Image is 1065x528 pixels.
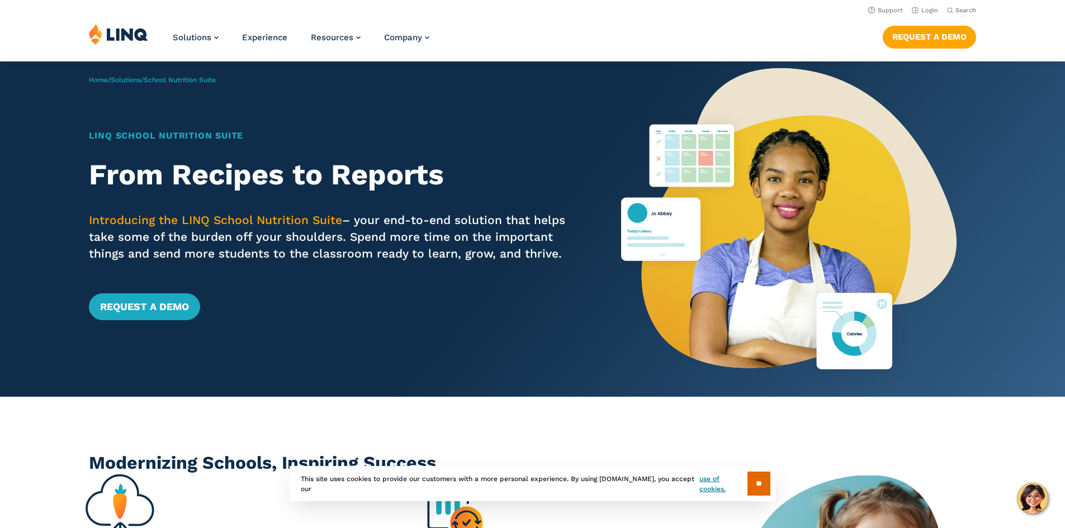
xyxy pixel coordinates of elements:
[699,474,747,494] a: use of cookies.
[89,23,148,45] img: LINQ | K‑12 Software
[89,213,342,227] span: Introducing the LINQ School Nutrition Suite
[1017,483,1048,514] button: Hello, have a question? Let’s chat.
[89,158,578,192] h2: From Recipes to Reports
[311,32,353,42] span: Resources
[384,32,429,42] a: Company
[173,32,219,42] a: Solutions
[947,6,976,15] button: Open Search Bar
[242,32,287,42] a: Experience
[290,466,776,501] div: This site uses cookies to provide our customers with a more personal experience. By using [DOMAIN...
[89,76,108,84] a: Home
[868,7,903,14] a: Support
[89,450,976,475] h2: Modernizing Schools, Inspiring Success
[89,129,578,142] h1: LINQ School Nutrition Suite
[883,26,976,48] a: Request a Demo
[883,23,976,48] nav: Button Navigation
[384,32,422,42] span: Company
[89,76,216,84] span: / /
[621,61,957,397] img: Nutrition Suite Launch
[144,76,216,84] span: School Nutrition Suite
[173,32,211,42] span: Solutions
[912,7,938,14] a: Login
[311,32,361,42] a: Resources
[89,293,200,320] a: Request a Demo
[955,7,976,14] span: Search
[111,76,141,84] a: Solutions
[173,23,429,60] nav: Primary Navigation
[89,212,578,262] p: – your end-to-end solution that helps take some of the burden off your shoulders. Spend more time...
